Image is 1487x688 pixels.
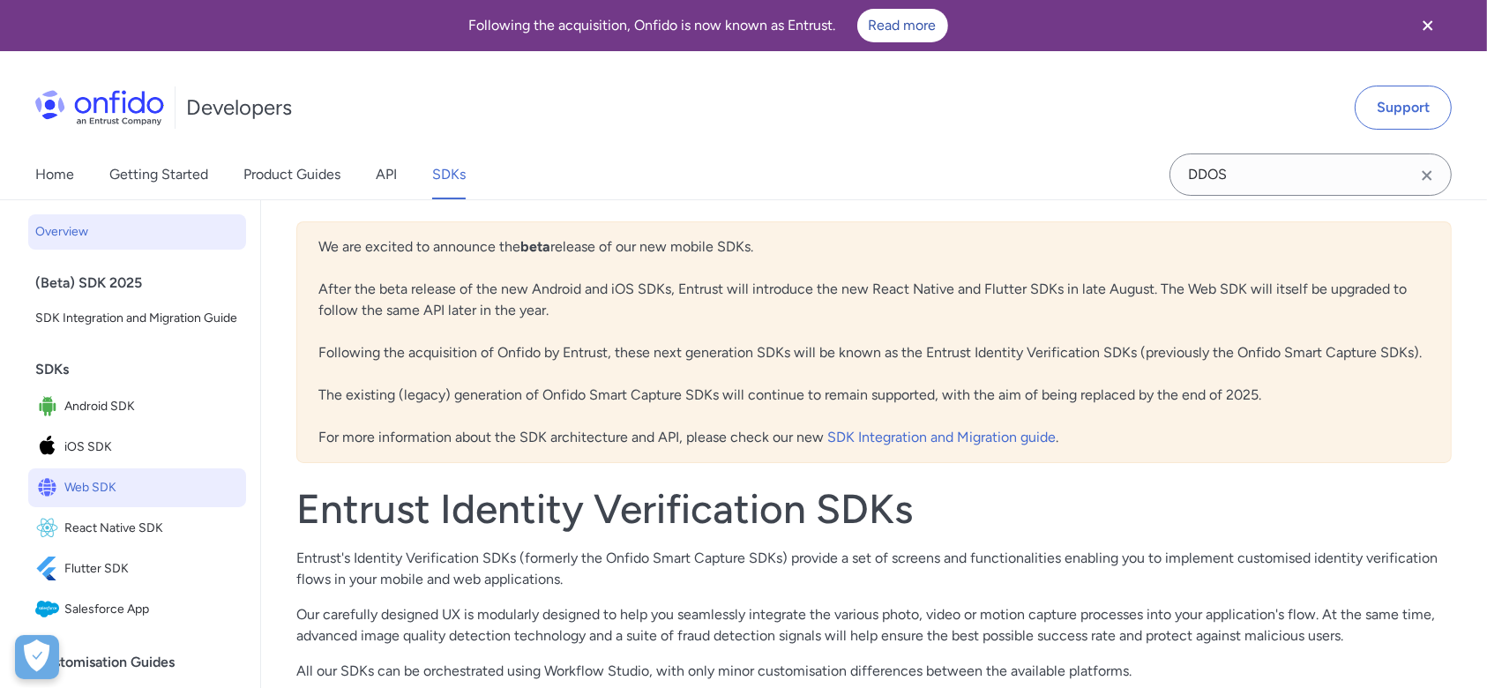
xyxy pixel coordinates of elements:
a: IconReact Native SDKReact Native SDK [28,509,246,548]
div: We are excited to announce the release of our new mobile SDKs. After the beta release of the new ... [296,221,1452,463]
img: IconSalesforce App [35,597,64,622]
span: iOS SDK [64,435,239,460]
span: React Native SDK [64,516,239,541]
a: Product Guides [243,150,340,199]
img: IconFlutter SDK [35,557,64,581]
p: Entrust's Identity Verification SDKs (formerly the Onfido Smart Capture SDKs) provide a set of sc... [296,548,1452,590]
img: IconReact Native SDK [35,516,64,541]
input: Onfido search input field [1169,153,1452,196]
svg: Clear search field button [1416,165,1438,186]
img: IconAndroid SDK [35,394,64,419]
a: Read more [857,9,948,42]
p: All our SDKs can be orchestrated using Workflow Studio, with only minor customisation differences... [296,661,1452,682]
h1: Developers [186,93,292,122]
a: SDK Integration and Migration guide [827,429,1056,445]
span: Flutter SDK [64,557,239,581]
a: IconAndroid SDKAndroid SDK [28,387,246,426]
span: Salesforce App [64,597,239,622]
img: Onfido Logo [35,90,164,125]
h1: Entrust Identity Verification SDKs [296,484,1452,534]
div: Cookie Preferences [15,635,59,679]
svg: Close banner [1417,15,1438,36]
div: Following the acquisition, Onfido is now known as Entrust. [21,9,1395,42]
a: API [376,150,397,199]
a: SDKs [432,150,466,199]
span: Overview [35,221,239,243]
a: Overview [28,214,246,250]
div: (Beta) SDK 2025 [35,265,253,301]
a: Home [35,150,74,199]
b: beta [520,238,550,255]
a: IconWeb SDKWeb SDK [28,468,246,507]
a: Getting Started [109,150,208,199]
a: SDK Integration and Migration Guide [28,301,246,336]
a: Support [1355,86,1452,130]
span: SDK Integration and Migration Guide [35,308,239,329]
a: IconFlutter SDKFlutter SDK [28,550,246,588]
button: Close banner [1395,4,1461,48]
div: SDKs [35,352,253,387]
button: Open Preferences [15,635,59,679]
span: Android SDK [64,394,239,419]
img: IconWeb SDK [35,475,64,500]
span: Web SDK [64,475,239,500]
p: Our carefully designed UX is modularly designed to help you seamlessly integrate the various phot... [296,604,1452,647]
a: IconSalesforce AppSalesforce App [28,590,246,629]
a: IconiOS SDKiOS SDK [28,428,246,467]
img: IconiOS SDK [35,435,64,460]
div: Customisation Guides [35,645,253,680]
